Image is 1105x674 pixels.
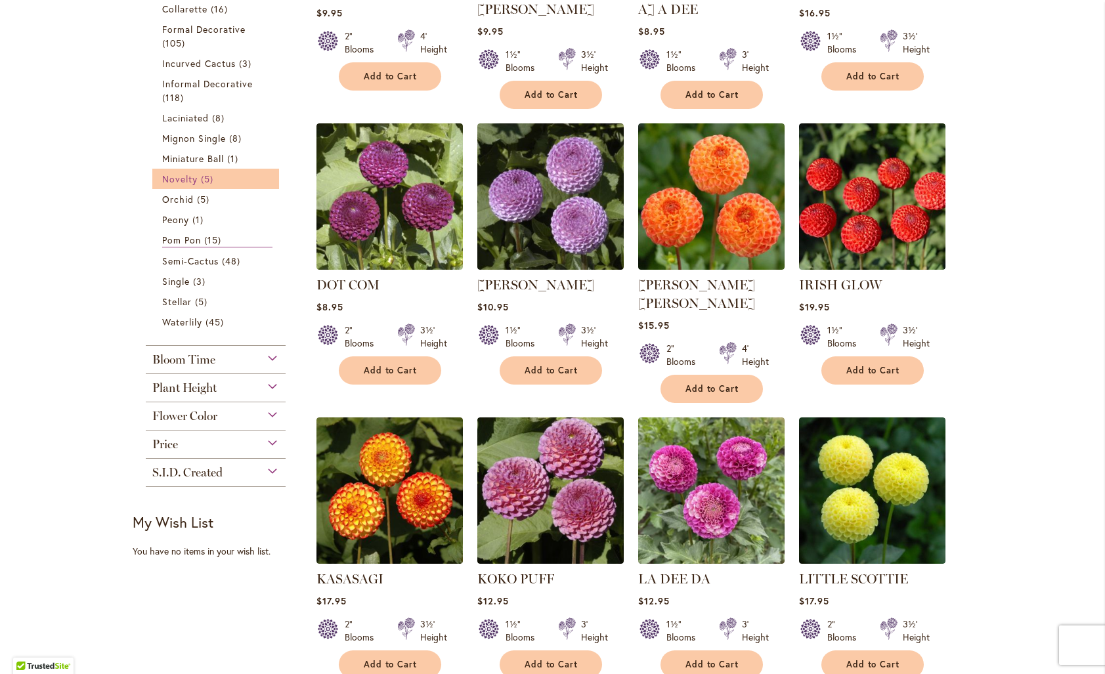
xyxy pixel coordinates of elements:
[316,260,463,272] a: DOT COM
[162,274,273,288] a: Single 3
[193,274,209,288] span: 3
[846,365,900,376] span: Add to Cart
[525,659,578,670] span: Add to Cart
[799,260,945,272] a: IRISH GLOW
[477,554,624,566] a: KOKO PUFF
[364,365,418,376] span: Add to Cart
[638,319,670,331] span: $15.95
[581,48,608,74] div: 3½' Height
[477,417,624,564] img: KOKO PUFF
[339,62,441,91] button: Add to Cart
[152,437,178,452] span: Price
[477,277,594,293] a: [PERSON_NAME]
[846,659,900,670] span: Add to Cart
[201,172,217,186] span: 5
[661,81,763,109] button: Add to Cart
[638,277,755,311] a: [PERSON_NAME] [PERSON_NAME]
[162,77,273,104] a: Informal Decorative 118
[162,2,273,16] a: Collarette 16
[162,213,273,226] a: Peony 1
[685,89,739,100] span: Add to Cart
[477,595,509,607] span: $12.95
[162,132,227,144] span: Mignon Single
[162,3,208,15] span: Collarette
[206,315,227,329] span: 45
[827,618,864,644] div: 2" Blooms
[339,356,441,385] button: Add to Cart
[345,324,381,350] div: 2" Blooms
[742,48,769,74] div: 3' Height
[903,324,930,350] div: 3½' Height
[211,2,231,16] span: 16
[162,295,273,308] a: Stellar 5
[162,22,273,50] a: Formal Decorative 105
[661,375,763,403] button: Add to Cart
[162,172,273,186] a: Novelty 5
[500,81,602,109] button: Add to Cart
[316,554,463,566] a: KASASAGI
[477,123,624,270] img: FRANK HOLMES
[316,123,463,270] img: DOT COM
[500,356,602,385] button: Add to Cart
[152,465,223,480] span: S.I.D. Created
[799,554,945,566] a: LITTLE SCOTTIE
[799,123,945,270] img: IRISH GLOW
[162,23,246,35] span: Formal Decorative
[192,213,207,226] span: 1
[638,25,665,37] span: $8.95
[212,111,228,125] span: 8
[222,254,244,268] span: 48
[506,324,542,350] div: 1½" Blooms
[638,554,785,566] a: La Dee Da
[316,277,379,293] a: DOT COM
[364,71,418,82] span: Add to Cart
[638,123,785,270] img: GINGER WILLO
[162,152,273,165] a: Miniature Ball 1
[162,233,273,247] a: Pom Pon 15
[420,618,447,644] div: 3½' Height
[197,192,213,206] span: 5
[638,260,785,272] a: GINGER WILLO
[821,356,924,385] button: Add to Cart
[316,595,347,607] span: $17.95
[685,659,739,670] span: Add to Cart
[227,152,242,165] span: 1
[477,260,624,272] a: FRANK HOLMES
[162,112,209,124] span: Laciniated
[477,25,504,37] span: $9.95
[162,315,273,329] a: Waterlily 45
[799,7,831,19] span: $16.95
[799,301,830,313] span: $19.95
[204,233,225,247] span: 15
[195,295,211,308] span: 5
[638,595,670,607] span: $12.95
[162,91,187,104] span: 118
[152,352,215,367] span: Bloom Time
[162,36,188,50] span: 105
[239,56,255,70] span: 3
[903,30,930,56] div: 3½' Height
[638,571,710,587] a: LA DEE DA
[827,30,864,56] div: 1½" Blooms
[162,152,225,165] span: Miniature Ball
[162,56,273,70] a: Incurved Cactus 3
[525,89,578,100] span: Add to Cart
[133,513,213,532] strong: My Wish List
[316,7,343,19] span: $9.95
[316,571,383,587] a: KASASAGI
[345,618,381,644] div: 2" Blooms
[316,417,463,564] img: KASASAGI
[162,255,219,267] span: Semi-Cactus
[742,618,769,644] div: 3' Height
[10,627,47,664] iframe: Launch Accessibility Center
[162,192,273,206] a: Orchid 5
[666,618,703,644] div: 1½" Blooms
[799,417,945,564] img: LITTLE SCOTTIE
[162,295,192,308] span: Stellar
[420,30,447,56] div: 4' Height
[229,131,245,145] span: 8
[420,324,447,350] div: 3½' Height
[799,571,908,587] a: LITTLE SCOTTIE
[162,316,202,328] span: Waterlily
[742,342,769,368] div: 4' Height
